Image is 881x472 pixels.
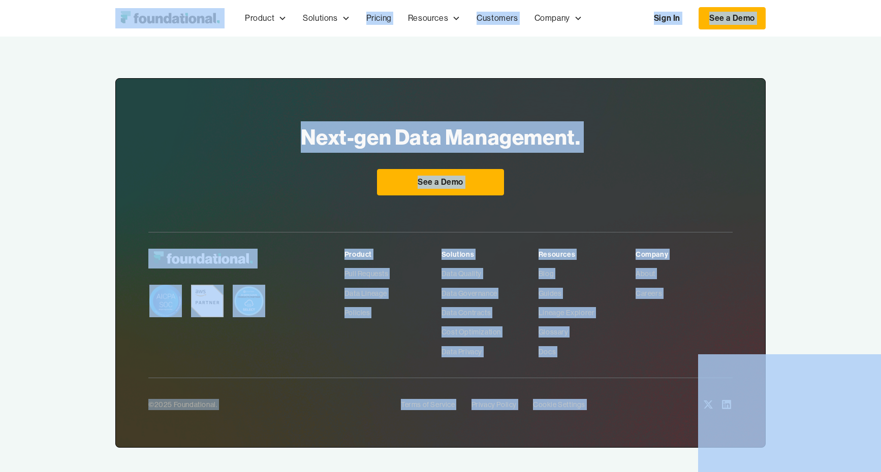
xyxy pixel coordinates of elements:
a: Guides [539,284,636,303]
img: Foundational Logo [115,8,225,28]
div: Solutions [295,2,358,35]
a: Customers [468,2,526,35]
div: Resources [408,12,448,25]
div: Solutions [303,12,337,25]
img: Foundational Logo White [148,249,258,268]
a: Sign In [644,8,690,29]
a: Data Lineage [344,284,442,303]
a: Data Quality [442,264,539,283]
div: Solutions [442,249,539,260]
a: Pull Requests [344,264,442,283]
a: Glossary [539,322,636,342]
a: Policies [344,303,442,322]
div: Company [636,249,733,260]
a: Lineage Explorer [539,303,636,322]
a: About [636,264,733,283]
div: Resources [400,2,468,35]
a: Data Privacy [442,342,539,361]
a: Pricing [358,2,400,35]
div: Product [237,2,295,35]
a: Privacy Policy [471,395,517,414]
div: Company [534,12,570,25]
img: SOC Badge [149,285,182,317]
a: Data Governance [442,284,539,303]
a: See a Demo [699,7,766,29]
div: Company [526,2,590,35]
a: home [115,8,225,28]
div: Resources [539,249,636,260]
a: Careers [636,284,733,303]
iframe: Chat Widget [698,354,881,472]
a: Cookie Settings [533,395,585,414]
div: Product [245,12,274,25]
a: Docs [539,342,636,361]
div: Product [344,249,442,260]
a: See a Demo [377,169,504,195]
div: ©2025 Foundational. [148,399,393,410]
a: Blog [539,264,636,283]
a: Terms of Service [401,395,455,414]
a: Data Contracts [442,303,539,322]
h2: Next-gen Data Management. [301,121,581,153]
a: Cost Optimization [442,322,539,342]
